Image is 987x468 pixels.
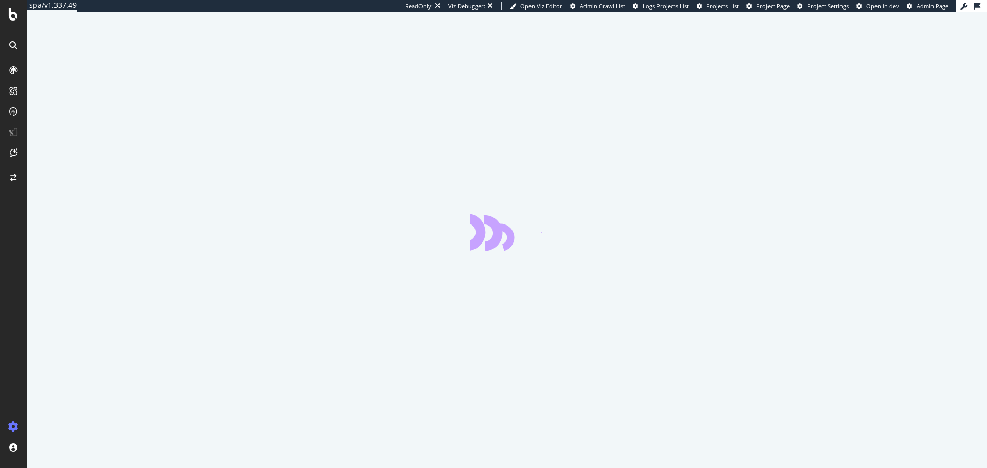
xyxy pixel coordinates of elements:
a: Open in dev [856,2,899,10]
div: Viz Debugger: [448,2,485,10]
span: Projects List [706,2,739,10]
a: Admin Crawl List [570,2,625,10]
span: Open Viz Editor [520,2,562,10]
a: Project Settings [797,2,849,10]
a: Logs Projects List [633,2,689,10]
div: ReadOnly: [405,2,433,10]
span: Project Settings [807,2,849,10]
span: Project Page [756,2,790,10]
div: animation [470,214,544,251]
span: Admin Page [917,2,948,10]
span: Open in dev [866,2,899,10]
span: Admin Crawl List [580,2,625,10]
a: Admin Page [907,2,948,10]
a: Open Viz Editor [510,2,562,10]
span: Logs Projects List [643,2,689,10]
a: Projects List [697,2,739,10]
a: Project Page [746,2,790,10]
